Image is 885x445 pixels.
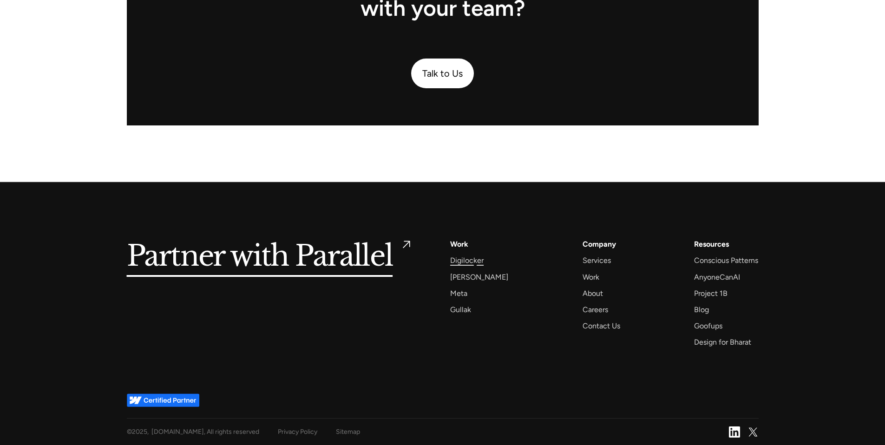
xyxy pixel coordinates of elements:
a: [PERSON_NAME] [450,271,508,283]
a: Conscious Patterns [694,254,758,267]
a: Blog [694,303,709,316]
a: AnyoneCanAI [694,271,740,283]
a: Digilocker [450,254,484,267]
a: Goofups [694,320,722,332]
a: Meta [450,287,467,300]
h5: Partner with Parallel [127,238,393,275]
a: Project 1B [694,287,728,300]
a: Services [583,254,611,267]
a: About [583,287,603,300]
a: Sitemap [336,426,360,438]
a: Gullak [450,303,471,316]
span: 2025 [132,428,147,436]
a: Privacy Policy [278,426,317,438]
a: Work [583,271,599,283]
a: Design for Bharat [694,336,751,348]
div: Resources [694,238,729,250]
a: Work [450,238,468,250]
a: Partner with Parallel [127,238,413,275]
a: Contact Us [583,320,620,332]
div: © , [DOMAIN_NAME], All rights reserved [127,426,259,438]
a: Talk to Us [411,59,474,88]
a: Careers [583,303,608,316]
a: Company [583,238,616,250]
